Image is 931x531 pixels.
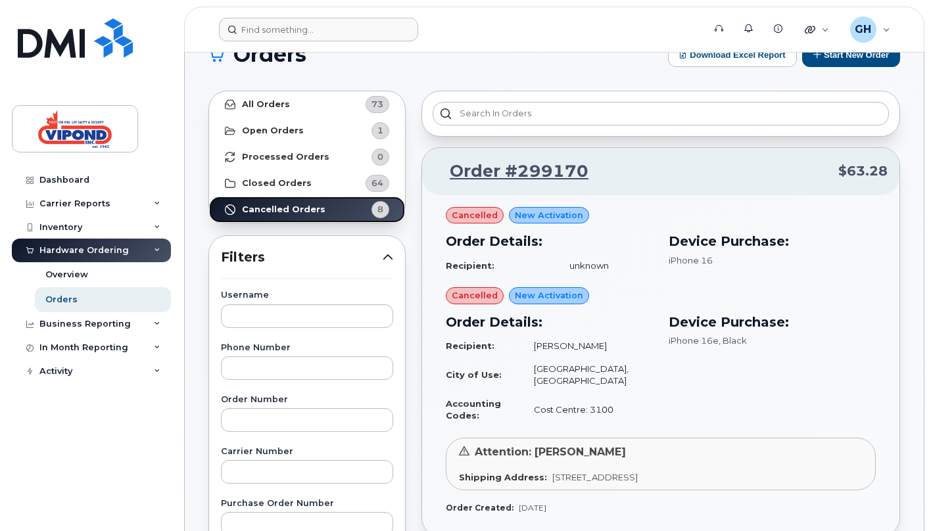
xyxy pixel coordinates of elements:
[221,499,393,508] label: Purchase Order Number
[668,43,797,67] button: Download Excel Report
[209,170,405,196] a: Closed Orders64
[221,291,393,300] label: Username
[446,398,501,421] strong: Accounting Codes:
[522,392,653,427] td: Cost Centre: 3100
[515,209,583,221] span: New Activation
[242,99,290,110] strong: All Orders
[446,340,494,351] strong: Recipient:
[371,98,383,110] span: 73
[802,43,900,67] button: Start New Order
[377,124,383,137] span: 1
[446,503,513,513] strong: Order Created:
[209,91,405,118] a: All Orders73
[221,448,393,456] label: Carrier Number
[475,446,626,458] span: Attention: [PERSON_NAME]
[219,18,418,41] input: Find something...
[855,22,871,37] span: GH
[233,45,306,64] span: Orders
[371,177,383,189] span: 64
[377,203,383,216] span: 8
[446,312,653,332] h3: Order Details:
[242,204,325,215] strong: Cancelled Orders
[446,260,494,271] strong: Recipient:
[242,152,329,162] strong: Processed Orders
[209,118,405,144] a: Open Orders1
[519,503,546,513] span: [DATE]
[209,144,405,170] a: Processed Orders0
[209,196,405,223] a: Cancelled Orders8
[841,16,899,43] div: Grant Healey
[558,254,653,277] td: unknown
[669,255,713,265] span: iPhone 16
[452,289,498,302] span: cancelled
[796,16,838,43] div: Quicklinks
[221,396,393,404] label: Order Number
[434,160,588,183] a: Order #299170
[515,289,583,302] span: New Activation
[221,344,393,352] label: Phone Number
[838,162,888,181] span: $63.28
[669,335,719,346] span: iPhone 16e
[669,231,876,251] h3: Device Purchase:
[719,335,747,346] span: , Black
[522,358,653,392] td: [GEOGRAPHIC_DATA], [GEOGRAPHIC_DATA]
[221,248,383,267] span: Filters
[522,335,653,358] td: [PERSON_NAME]
[377,150,383,163] span: 0
[446,369,502,380] strong: City of Use:
[446,231,653,251] h3: Order Details:
[433,102,889,126] input: Search in orders
[242,178,312,189] strong: Closed Orders
[242,126,304,136] strong: Open Orders
[552,472,638,482] span: [STREET_ADDRESS]
[669,312,876,332] h3: Device Purchase:
[459,472,547,482] strong: Shipping Address:
[452,209,498,221] span: cancelled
